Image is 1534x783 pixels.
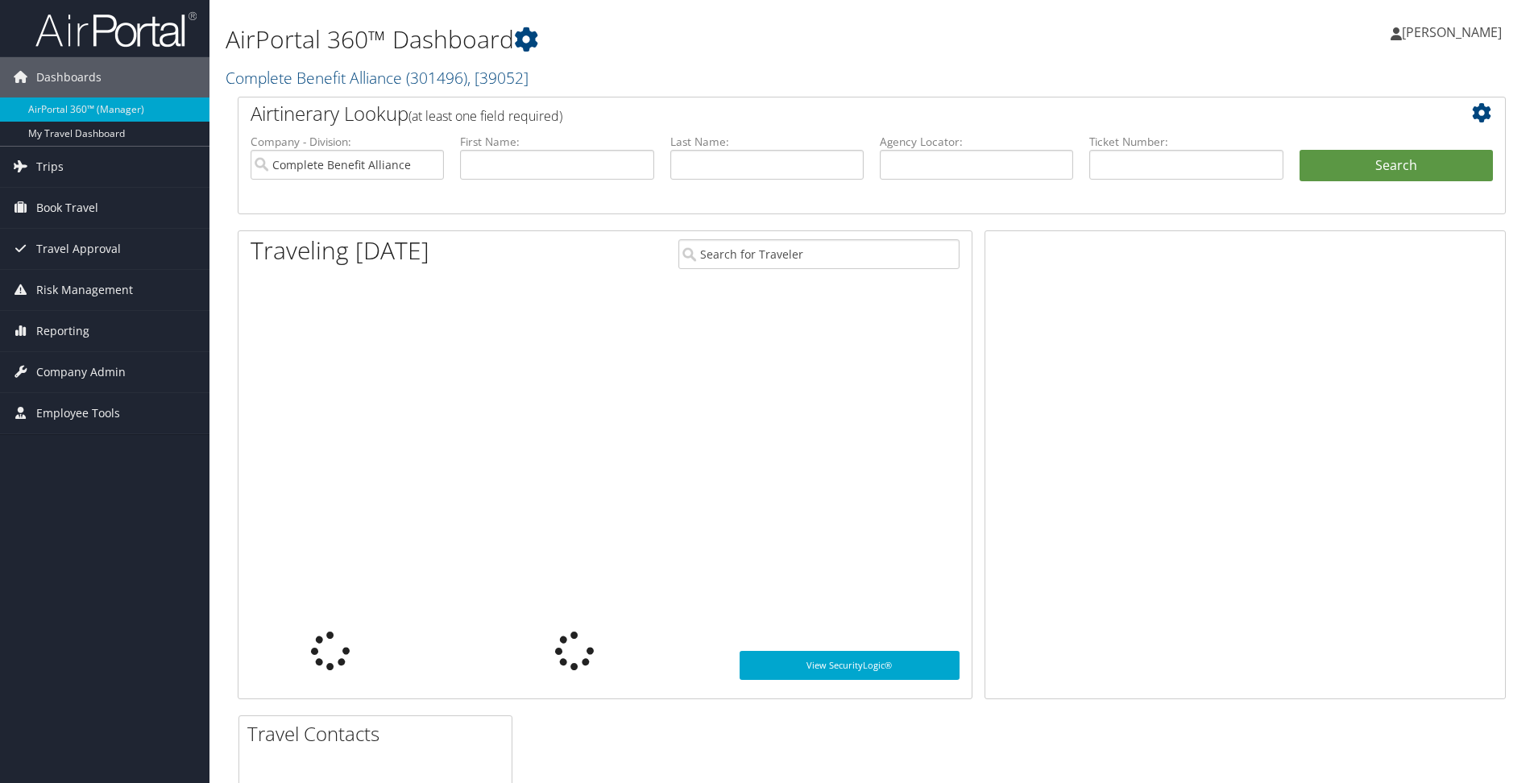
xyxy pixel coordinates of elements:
[678,239,960,269] input: Search for Traveler
[1300,150,1493,182] button: Search
[460,134,653,150] label: First Name:
[1089,134,1283,150] label: Ticket Number:
[36,352,126,392] span: Company Admin
[467,67,529,89] span: , [ 39052 ]
[36,188,98,228] span: Book Travel
[406,67,467,89] span: ( 301496 )
[740,651,960,680] a: View SecurityLogic®
[670,134,864,150] label: Last Name:
[36,270,133,310] span: Risk Management
[1391,8,1518,56] a: [PERSON_NAME]
[36,229,121,269] span: Travel Approval
[36,147,64,187] span: Trips
[408,107,562,125] span: (at least one field required)
[35,10,197,48] img: airportal-logo.png
[251,100,1387,127] h2: Airtinerary Lookup
[36,393,120,433] span: Employee Tools
[251,234,429,267] h1: Traveling [DATE]
[1402,23,1502,41] span: [PERSON_NAME]
[226,23,1087,56] h1: AirPortal 360™ Dashboard
[247,720,512,748] h2: Travel Contacts
[880,134,1073,150] label: Agency Locator:
[36,311,89,351] span: Reporting
[36,57,102,97] span: Dashboards
[251,134,444,150] label: Company - Division:
[226,67,529,89] a: Complete Benefit Alliance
